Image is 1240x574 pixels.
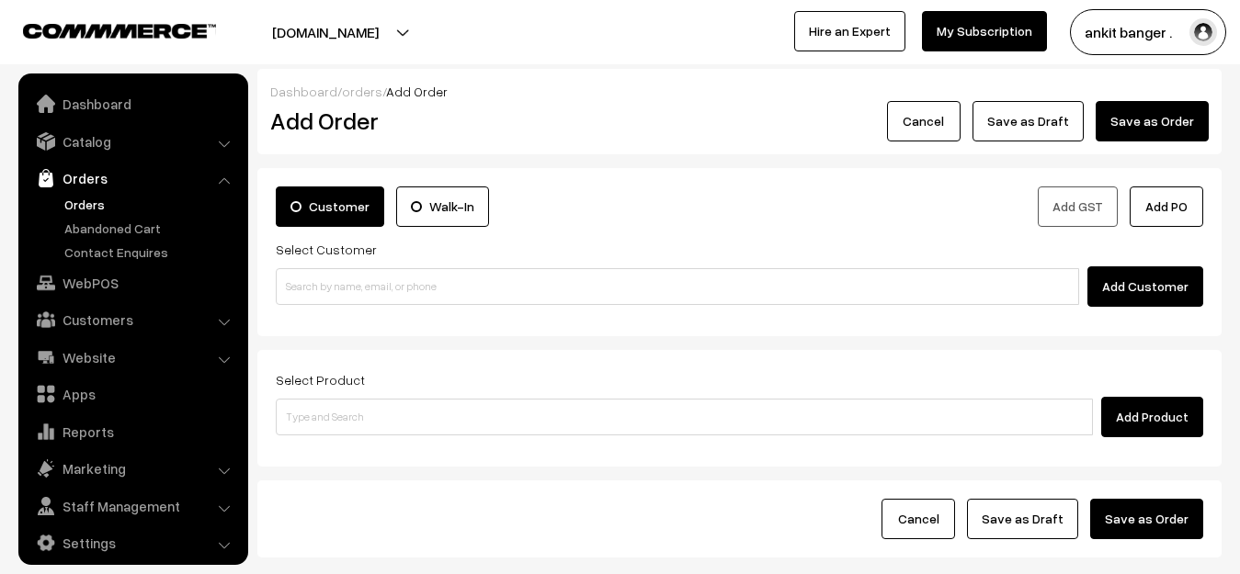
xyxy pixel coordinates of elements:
a: Dashboard [270,84,337,99]
button: Save as Draft [967,499,1078,539]
button: Add GST [1038,186,1118,227]
button: ankit banger . [1070,9,1226,55]
a: orders [342,84,382,99]
a: Catalog [23,125,242,158]
label: Select Product [276,370,365,389]
button: Save as Order [1090,499,1203,539]
label: Customer [276,186,384,227]
a: WebPOS [23,266,242,299]
a: My Subscription [922,11,1047,51]
a: Website [23,341,242,374]
a: Contact Enquires [60,242,242,262]
div: / / [270,82,1209,101]
button: Add Product [1101,397,1203,437]
button: Cancel [887,101,961,141]
label: Walk-In [396,186,489,227]
button: Add Customer [1087,266,1203,307]
img: user [1189,18,1217,46]
button: [DOMAIN_NAME] [208,9,443,55]
button: Save as Draft [973,101,1084,141]
a: Orders [60,195,242,214]
button: Cancel [882,499,955,539]
a: COMMMERCE [23,18,184,40]
a: Hire an Expert [794,11,905,51]
button: Save as Order [1096,101,1209,141]
input: Search by name, email, or phone [276,268,1079,305]
a: Marketing [23,452,242,485]
a: Reports [23,415,242,448]
span: Add Order [386,84,448,99]
a: Customers [23,303,242,336]
a: Orders [23,162,242,195]
button: Add PO [1130,186,1203,227]
img: COMMMERCE [23,24,216,38]
a: Staff Management [23,490,242,523]
a: Abandoned Cart [60,219,242,238]
h2: Add Order [270,107,564,135]
a: Dashboard [23,87,242,120]
input: Type and Search [276,399,1093,435]
label: Select Customer [276,240,377,259]
a: Settings [23,526,242,559]
a: Apps [23,377,242,411]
